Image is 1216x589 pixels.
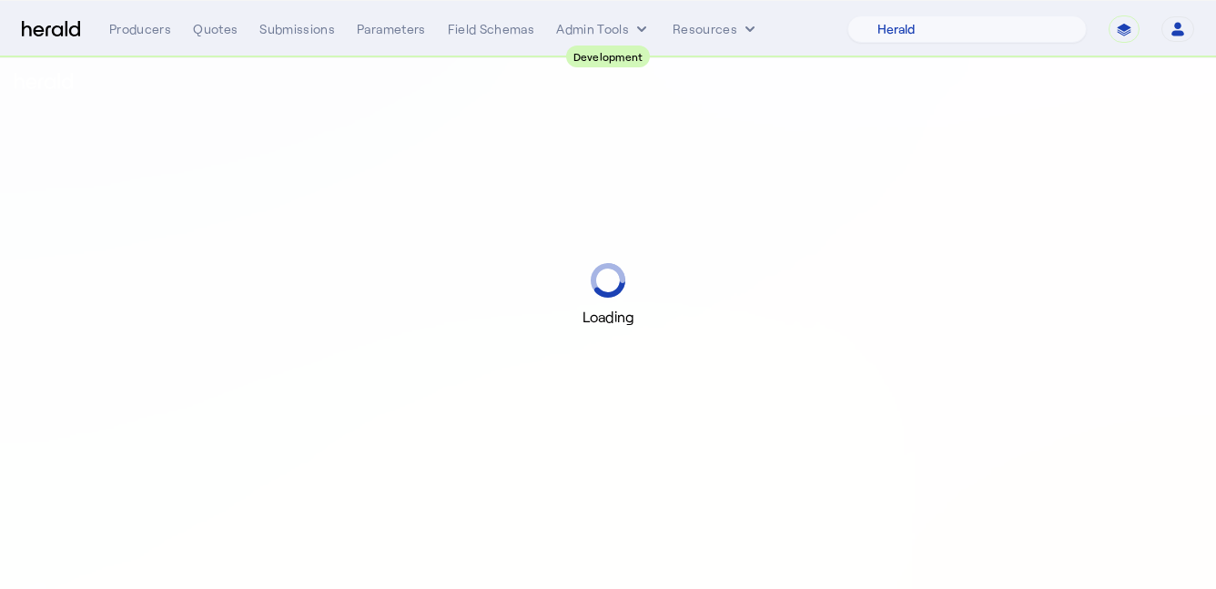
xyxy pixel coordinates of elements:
div: Parameters [357,20,426,38]
div: Quotes [193,20,238,38]
img: Herald Logo [22,21,80,38]
button: Resources dropdown menu [673,20,759,38]
button: internal dropdown menu [556,20,651,38]
div: Producers [109,20,171,38]
div: Submissions [259,20,335,38]
div: Field Schemas [448,20,535,38]
div: Development [566,46,651,67]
